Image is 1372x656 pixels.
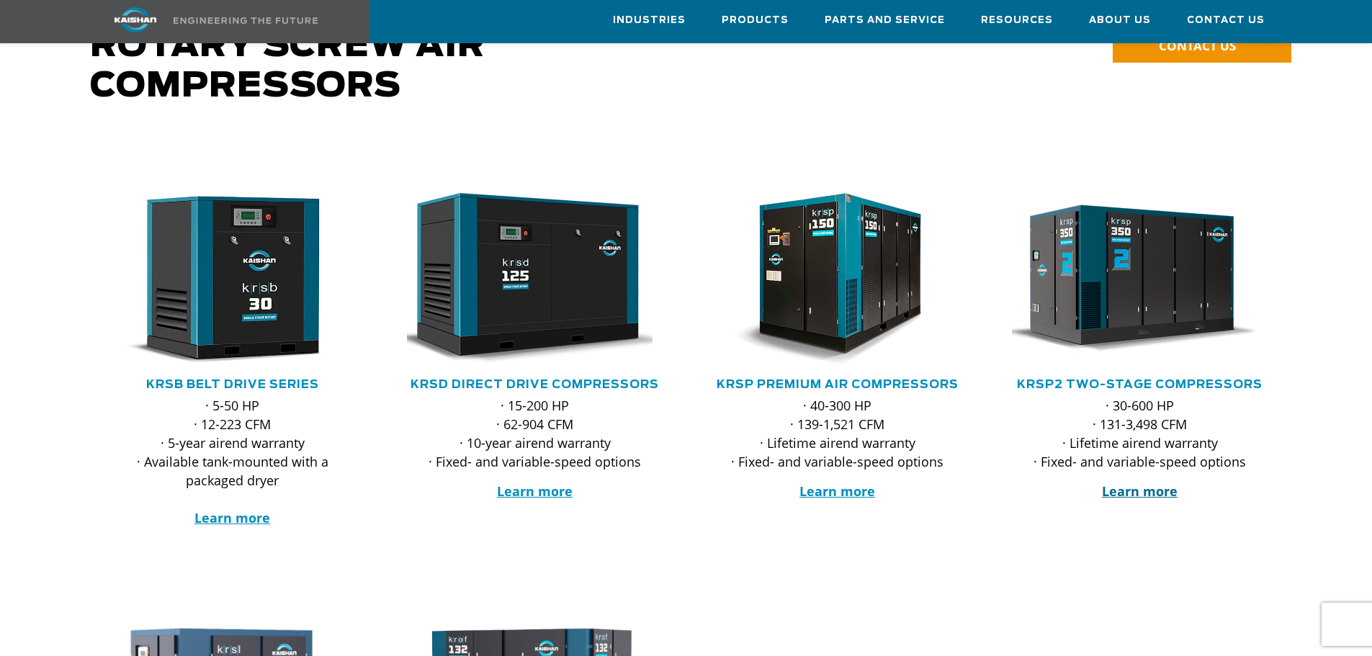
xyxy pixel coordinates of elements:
a: CONTACT US [1113,30,1291,63]
p: · 30-600 HP · 131-3,498 CFM · Lifetime airend warranty · Fixed- and variable-speed options [1012,396,1268,471]
img: krsp150 [699,193,955,366]
p: · 40-300 HP · 139-1,521 CFM · Lifetime airend warranty · Fixed- and variable-speed options [709,396,966,471]
a: Learn more [1102,482,1178,500]
img: krsb30 [94,193,350,366]
span: About Us [1089,12,1151,29]
a: KRSB Belt Drive Series [146,379,319,390]
a: Learn more [194,509,270,526]
div: krsp350 [1012,193,1268,366]
a: Learn more [497,482,573,500]
div: krsd125 [407,193,663,366]
a: Industries [613,1,686,40]
span: Resources [981,12,1053,29]
p: · 15-200 HP · 62-904 CFM · 10-year airend warranty · Fixed- and variable-speed options [407,396,663,471]
img: kaishan logo [81,7,189,32]
img: krsd125 [396,193,653,366]
a: Resources [981,1,1053,40]
a: Learn more [799,482,875,500]
a: About Us [1089,1,1151,40]
div: krsb30 [104,193,361,366]
a: Products [722,1,789,40]
a: KRSP Premium Air Compressors [717,379,959,390]
div: krsp150 [709,193,966,366]
span: Products [722,12,789,29]
span: CONTACT US [1159,37,1236,54]
p: · 5-50 HP · 12-223 CFM · 5-year airend warranty · Available tank-mounted with a packaged dryer [104,396,361,527]
a: Parts and Service [825,1,945,40]
img: Engineering the future [174,17,318,24]
span: Parts and Service [825,12,945,29]
a: Contact Us [1187,1,1265,40]
a: KRSP2 Two-Stage Compressors [1017,379,1263,390]
img: krsp350 [1001,193,1257,366]
span: Contact Us [1187,12,1265,29]
span: Industries [613,12,686,29]
a: KRSD Direct Drive Compressors [411,379,659,390]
